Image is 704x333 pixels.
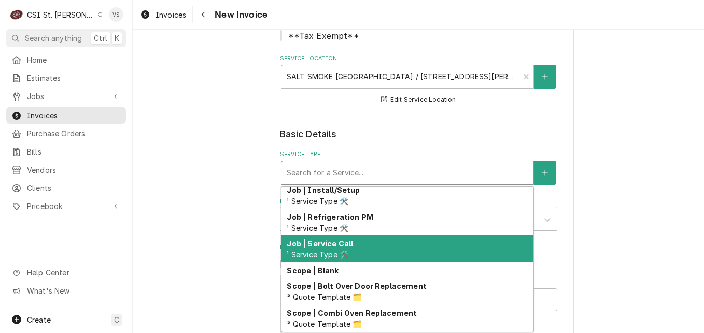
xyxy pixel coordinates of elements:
a: Go to Pricebook [6,198,126,215]
label: Service Location [280,54,557,63]
strong: Scope | Bolt Over Door Replacement [287,282,426,290]
span: ¹ Service Type 🛠️ [287,197,348,205]
button: Navigate back [195,6,212,23]
div: Vicky Stuesse's Avatar [109,7,123,22]
legend: Basic Details [280,128,557,141]
div: CSI St. [PERSON_NAME] [27,9,94,20]
span: C [114,314,119,325]
a: Go to Help Center [6,264,126,281]
button: Create New Location [534,65,556,89]
span: K [115,33,119,44]
span: What's New [27,285,120,296]
a: Estimates [6,70,126,87]
a: Invoices [6,107,126,124]
a: Home [6,51,126,68]
span: Pricebook [27,201,105,212]
span: ³ Quote Template 🗂️ [287,293,361,301]
div: Service Type [280,150,557,184]
div: Client Notes [280,19,557,41]
strong: Scope | Blank [287,266,339,275]
a: Go to What's New [6,282,126,299]
div: Labels [280,197,557,231]
span: Bills [27,146,121,157]
div: Service Location [280,54,557,106]
a: Vendors [6,161,126,178]
span: Client Notes [280,30,557,42]
span: Jobs [27,91,105,102]
span: ¹ Service Type 🛠️ [287,250,348,259]
strong: Job | Service Call [287,239,353,248]
strong: Job | Refrigeration PM [287,213,373,221]
a: Clients [6,179,126,197]
button: Edit Service Location [379,93,458,106]
span: Invoices [27,110,121,121]
span: Vendors [27,164,121,175]
span: Clients [27,183,121,193]
a: Invoices [136,6,190,23]
span: New Invoice [212,8,267,22]
a: Purchase Orders [6,125,126,142]
button: Create New Service [534,161,556,185]
span: Invoices [156,9,186,20]
label: Service Type [280,150,557,159]
a: Go to Jobs [6,88,126,105]
div: CSI St. Louis's Avatar [9,7,24,22]
span: Create [27,315,51,324]
svg: Create New Service [542,169,548,176]
span: Purchase Orders [27,128,121,139]
span: ¹ Service Type 🛠️ [287,224,348,232]
span: ³ Quote Template 🗂️ [287,320,361,328]
label: Billing Address [280,244,557,252]
div: C [9,7,24,22]
span: Search anything [25,33,82,44]
span: Help Center [27,267,120,278]
button: Search anythingCtrlK [6,29,126,47]
a: Bills [6,143,126,160]
span: Estimates [27,73,121,84]
div: VS [109,7,123,22]
span: Home [27,54,121,65]
label: Labels [280,197,557,205]
svg: Create New Location [542,73,548,80]
span: Ctrl [94,33,107,44]
strong: Scope | Combi Oven Replacement [287,309,417,317]
strong: Job | Install/Setup [287,186,360,195]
